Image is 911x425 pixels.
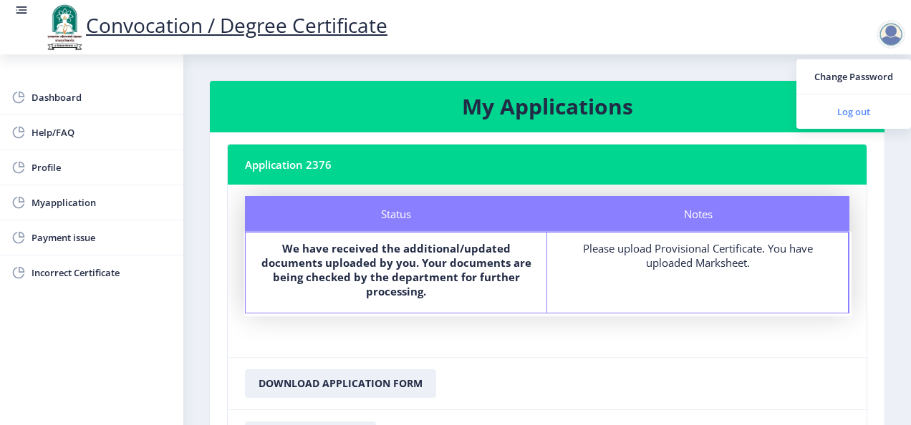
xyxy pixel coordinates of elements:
span: Incorrect Certificate [32,264,172,281]
span: Myapplication [32,194,172,211]
span: Profile [32,159,172,176]
div: Status [245,196,547,232]
span: Change Password [808,68,900,85]
a: Change Password [796,59,911,94]
button: Download Application Form [245,369,436,398]
b: We have received the additional/updated documents uploaded by you. Your documents are being check... [261,241,531,298]
h3: My Applications [227,92,867,121]
nb-card-header: Application 2376 [228,145,867,185]
a: Convocation / Degree Certificate [43,11,387,39]
img: logo [43,3,86,52]
div: Notes [547,196,849,232]
span: Help/FAQ [32,124,172,141]
div: Please upload Provisional Certificate. You have uploaded Marksheet. [560,241,835,270]
a: Log out [796,94,911,129]
span: Dashboard [32,89,172,106]
span: Log out [808,103,900,120]
span: Payment issue [32,229,172,246]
